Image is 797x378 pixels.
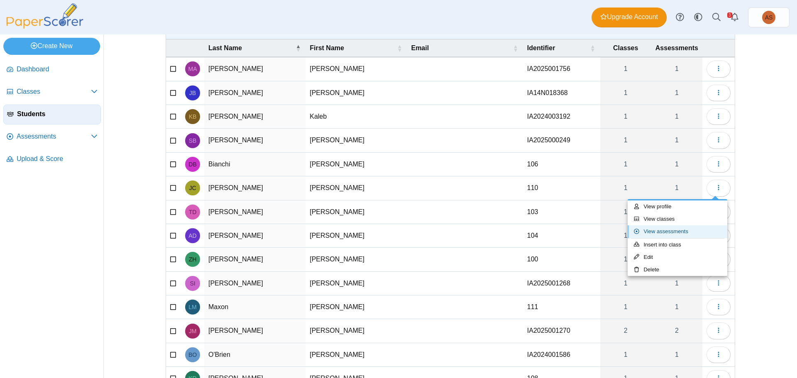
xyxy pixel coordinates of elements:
[204,81,306,105] td: [PERSON_NAME]
[651,319,702,342] a: 2
[306,295,407,319] td: [PERSON_NAME]
[726,8,744,27] a: Alerts
[189,209,197,215] span: Taylor Dakin
[651,343,702,366] a: 1
[306,81,407,105] td: [PERSON_NAME]
[628,200,727,213] a: View profile
[523,81,600,105] td: IA14N018368
[310,44,344,51] span: First Name
[204,129,306,152] td: [PERSON_NAME]
[748,7,790,27] a: Andrea Sheaffer
[188,352,197,358] span: Brady O'Brien
[600,12,658,22] span: Upgrade Account
[651,295,702,319] a: 1
[204,224,306,248] td: [PERSON_NAME]
[17,65,98,74] span: Dashboard
[204,319,306,343] td: [PERSON_NAME]
[651,57,702,80] a: 1
[306,200,407,224] td: [PERSON_NAME]
[204,200,306,224] td: [PERSON_NAME]
[600,272,651,295] a: 1
[208,44,242,51] span: Last Name
[613,44,638,51] span: Classes
[296,39,301,57] span: Last Name : Activate to invert sorting
[189,328,197,334] span: Justin Murray
[17,110,97,119] span: Students
[600,129,651,152] a: 1
[600,343,651,366] a: 1
[600,224,651,247] a: 1
[3,38,100,54] a: Create New
[523,153,600,176] td: 106
[3,23,86,30] a: PaperScorer
[600,81,651,105] a: 1
[17,87,91,96] span: Classes
[523,272,600,295] td: IA2025001268
[3,82,101,102] a: Classes
[765,15,773,20] span: Andrea Sheaffer
[17,132,91,141] span: Assessments
[189,185,196,191] span: Jacob Cory
[600,248,651,271] a: 1
[513,39,518,57] span: Email : Activate to sort
[204,295,306,319] td: Maxon
[3,127,101,147] a: Assessments
[651,272,702,295] a: 1
[306,224,407,248] td: [PERSON_NAME]
[189,256,197,262] span: Zachary Hines
[3,105,101,124] a: Students
[188,66,197,72] span: Mariah Anderson
[306,176,407,200] td: [PERSON_NAME]
[651,105,702,128] a: 1
[3,149,101,169] a: Upload & Score
[523,129,600,152] td: IA2025000249
[523,105,600,129] td: IA2024003192
[523,224,600,248] td: 104
[592,7,667,27] a: Upgrade Account
[628,263,727,276] a: Delete
[204,272,306,295] td: [PERSON_NAME]
[651,81,702,105] a: 1
[204,57,306,81] td: [PERSON_NAME]
[523,343,600,367] td: IA2024001586
[600,105,651,128] a: 1
[17,154,98,163] span: Upload & Score
[523,200,600,224] td: 103
[306,57,407,81] td: [PERSON_NAME]
[655,44,698,51] span: Assessments
[204,343,306,367] td: O'Brien
[306,248,407,271] td: [PERSON_NAME]
[590,39,595,57] span: Identifier : Activate to sort
[3,3,86,29] img: PaperScorer
[600,153,651,176] a: 1
[651,176,702,200] a: 1
[600,176,651,200] a: 1
[306,319,407,343] td: [PERSON_NAME]
[3,60,101,80] a: Dashboard
[628,213,727,225] a: View classes
[628,239,727,251] a: Insert into class
[190,280,195,286] span: Seth Ihlenfeldt
[188,233,196,239] span: Ayson Dennis
[189,138,197,144] span: Steffen Berst
[306,153,407,176] td: [PERSON_NAME]
[306,272,407,295] td: [PERSON_NAME]
[397,39,402,57] span: First Name : Activate to sort
[651,129,702,152] a: 1
[628,251,727,263] a: Edit
[306,105,407,129] td: Kaleb
[651,153,702,176] a: 1
[523,57,600,81] td: IA2025001756
[306,129,407,152] td: [PERSON_NAME]
[306,343,407,367] td: [PERSON_NAME]
[600,57,651,80] a: 1
[204,176,306,200] td: [PERSON_NAME]
[523,248,600,271] td: 100
[600,295,651,319] a: 1
[204,105,306,129] td: [PERSON_NAME]
[600,200,651,224] a: 1
[527,44,555,51] span: Identifier
[204,153,306,176] td: Bianchi
[523,295,600,319] td: 111
[188,304,196,310] span: Loden Maxon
